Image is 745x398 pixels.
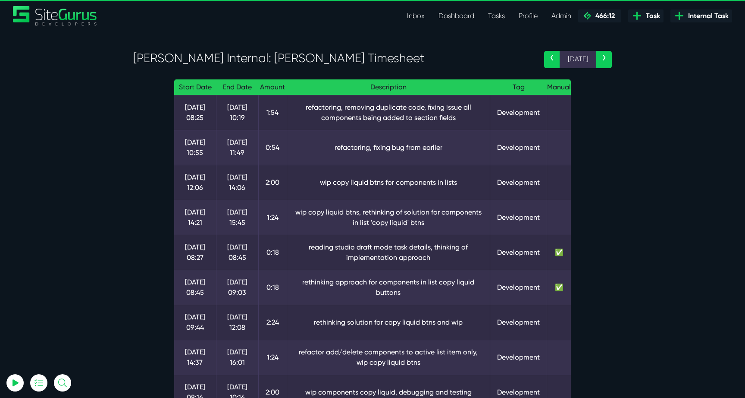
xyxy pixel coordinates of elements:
[287,270,490,305] td: rethinking approach for components in list copy liquid buttons
[481,7,512,25] a: Tasks
[133,51,531,66] h3: [PERSON_NAME] Internal: [PERSON_NAME] Timesheet
[287,130,490,165] td: refactoring, fixing bug from earlier
[216,130,258,165] td: [DATE] 11:49
[216,165,258,200] td: [DATE] 14:06
[258,130,287,165] td: 0:54
[174,270,216,305] td: [DATE] 08:45
[216,270,258,305] td: [DATE] 09:03
[287,340,490,375] td: refactor add/delete components to active list item only, wip copy liquid btns
[287,305,490,340] td: rethinking solution for copy liquid btns and wip
[490,340,547,375] td: Development
[174,340,216,375] td: [DATE] 14:37
[174,165,216,200] td: [DATE] 12:06
[258,305,287,340] td: 2:24
[13,6,97,25] img: Sitegurus Logo
[490,270,547,305] td: Development
[174,305,216,340] td: [DATE] 09:44
[287,235,490,270] td: reading studio draft mode task details, thinking of implementation approach
[592,12,615,20] span: 466:12
[547,235,571,270] td: ✅
[400,7,432,25] a: Inbox
[258,95,287,130] td: 1:54
[547,270,571,305] td: ✅
[670,9,732,22] a: Internal Task
[287,165,490,200] td: wip copy liquid btns for components in lists
[490,79,547,95] th: Tag
[258,165,287,200] td: 2:00
[578,9,621,22] a: 466:12
[174,200,216,235] td: [DATE] 14:21
[13,6,97,25] a: SiteGurus
[490,200,547,235] td: Development
[545,7,578,25] a: Admin
[287,95,490,130] td: refactoring, removing duplicate code, fixing issue all components being added to section fields
[216,305,258,340] td: [DATE] 12:08
[216,200,258,235] td: [DATE] 15:45
[490,235,547,270] td: Development
[258,79,287,95] th: Amount
[287,200,490,235] td: wip copy liquid btns, rethinking of solution for components in list 'copy liquid' btns
[174,79,216,95] th: Start Date
[174,235,216,270] td: [DATE] 08:27
[258,270,287,305] td: 0:18
[258,235,287,270] td: 0:18
[685,11,729,21] span: Internal Task
[642,11,660,21] span: Task
[216,340,258,375] td: [DATE] 16:01
[216,79,258,95] th: End Date
[490,95,547,130] td: Development
[628,9,664,22] a: Task
[174,130,216,165] td: [DATE] 10:55
[544,51,560,68] a: ‹
[432,7,481,25] a: Dashboard
[174,95,216,130] td: [DATE] 08:25
[216,95,258,130] td: [DATE] 10:19
[287,79,490,95] th: Description
[547,79,571,95] th: Manual
[490,130,547,165] td: Development
[258,200,287,235] td: 1:24
[596,51,612,68] a: ›
[560,51,596,68] span: [DATE]
[490,305,547,340] td: Development
[216,235,258,270] td: [DATE] 08:45
[490,165,547,200] td: Development
[258,340,287,375] td: 1:24
[512,7,545,25] a: Profile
